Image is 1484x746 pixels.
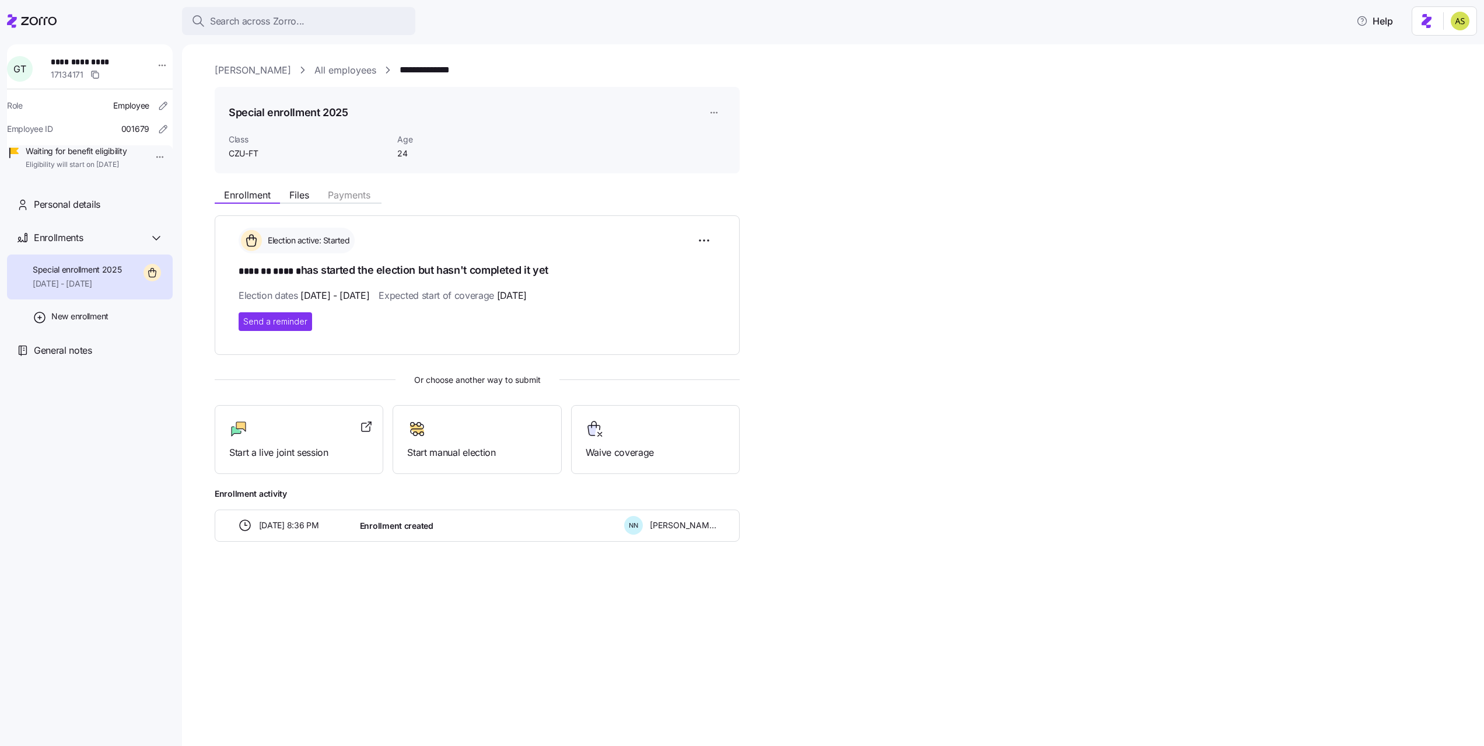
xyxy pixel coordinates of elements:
span: Enrollment created [360,520,433,532]
span: Personal details [34,197,100,212]
a: All employees [314,63,376,78]
span: [DATE] - [DATE] [300,288,369,303]
span: Expected start of coverage [379,288,526,303]
span: Enrollment activity [215,488,740,500]
img: 2a591ca43c48773f1b6ab43d7a2c8ce9 [1451,12,1469,30]
span: Help [1356,14,1393,28]
span: Waiting for benefit eligibility [26,145,127,157]
span: Employee [113,100,149,111]
span: Files [289,190,309,200]
span: Election active: Started [264,235,349,246]
span: CZU-FT [229,148,388,159]
span: 17134171 [51,69,83,81]
span: Age [397,134,514,145]
span: Special enrollment 2025 [33,264,122,276]
button: Help [1347,9,1402,33]
span: N N [629,522,638,529]
span: New enrollment [51,311,108,322]
span: 24 [397,148,514,159]
h1: Special enrollment 2025 [229,105,348,120]
span: Start a live joint session [229,445,369,460]
span: Search across Zorro... [210,14,304,29]
span: Election dates [239,288,369,303]
span: 001679 [121,123,149,135]
span: Payments [328,190,370,200]
button: Search across Zorro... [182,7,415,35]
span: [PERSON_NAME] [650,520,716,531]
button: Send a reminder [239,312,312,331]
span: Eligibility will start on [DATE] [26,160,127,170]
span: Waive coverage [586,445,725,460]
span: [DATE] - [DATE] [33,278,122,290]
span: General notes [34,343,92,358]
span: Role [7,100,23,111]
span: Class [229,134,388,145]
span: Start manual election [407,445,547,460]
h1: has started the election but hasn't completed it yet [239,263,716,279]
span: Send a reminder [243,316,307,327]
span: [DATE] 8:36 PM [259,520,319,531]
span: Enrollments [34,231,83,245]
span: G T [13,64,26,74]
a: [PERSON_NAME] [215,63,291,78]
span: Enrollment [224,190,271,200]
span: Or choose another way to submit [215,374,740,386]
span: Employee ID [7,123,53,135]
span: [DATE] [497,288,527,303]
